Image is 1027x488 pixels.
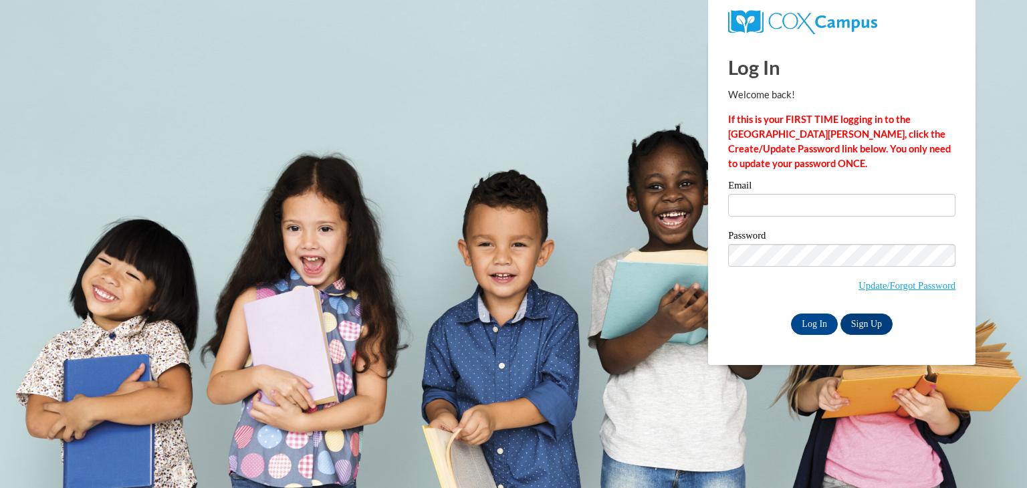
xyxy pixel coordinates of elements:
[728,88,955,102] p: Welcome back!
[840,314,893,335] a: Sign Up
[859,280,955,291] a: Update/Forgot Password
[728,231,955,244] label: Password
[728,10,877,34] img: COX Campus
[728,180,955,194] label: Email
[728,53,955,81] h1: Log In
[728,15,877,27] a: COX Campus
[728,114,951,169] strong: If this is your FIRST TIME logging in to the [GEOGRAPHIC_DATA][PERSON_NAME], click the Create/Upd...
[791,314,838,335] input: Log In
